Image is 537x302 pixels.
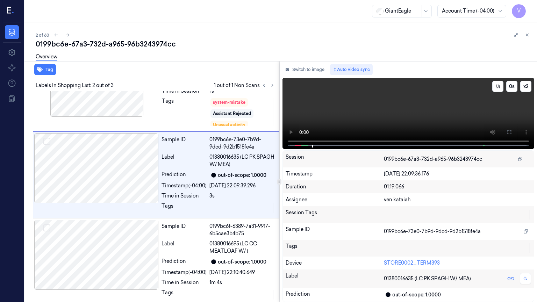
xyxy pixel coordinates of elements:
div: 0199bc6e-73e0-7b9d-9dcd-9d2b1518fe4a [209,136,275,151]
div: 0199bc6e-67a3-732d-a965-96b3243974cc [36,39,531,49]
div: Assistant Rejected [213,110,251,117]
div: Sample ID [286,226,384,237]
div: 0199bc6f-6389-7a31-9917-6b5cae3b4b75 [209,223,275,237]
div: out-of-scope: 1.0000 [392,291,441,299]
div: Label [162,240,207,255]
div: [DATE] 22:09:36.176 [384,170,531,178]
span: 1 out of 1 Non Scans [214,81,277,89]
span: 0199bc6e-67a3-732d-a965-96b3243974cc [384,156,482,163]
a: Overview [36,53,57,61]
div: [DATE] 22:10:40.649 [209,269,275,276]
div: Timestamp (-04:00) [162,269,207,276]
div: Tags [286,243,384,254]
div: system-mistake [213,99,245,106]
span: 01380016635 (LC PK SPAGH W/ MEA) [384,275,471,282]
div: [DATE] 22:09:39.296 [209,182,275,189]
div: 1m 4s [209,279,275,286]
button: Select row [43,138,50,145]
div: out-of-scope: 1.0000 [218,172,266,179]
div: Device [286,259,384,267]
div: Sample ID [162,136,207,151]
div: Timestamp [286,170,384,178]
div: Assignee [286,196,384,203]
div: Prediction [162,171,207,179]
div: Session [286,153,384,165]
span: Labels In Shopping List: 2 out of 3 [36,82,114,89]
div: 01:19.066 [384,183,531,190]
div: STORE0002_TERM393 [384,259,531,267]
div: ven kataiah [384,196,531,203]
div: Label [162,153,207,168]
button: 0s [506,81,517,92]
div: Prediction [162,258,207,266]
div: Tags [162,289,207,300]
span: 01380016695 (LC CC MEATLOAF W/ ) [209,240,275,255]
div: Duration [286,183,384,190]
div: Time in Session [162,279,207,286]
button: Select row [43,224,50,231]
div: Tags [162,98,207,127]
div: Session Tags [286,209,384,220]
button: x2 [520,81,531,92]
button: Tag [34,64,56,75]
div: Time in Session [162,87,207,95]
button: V [512,4,526,18]
div: 1s [210,87,275,95]
div: Prediction [286,290,384,299]
span: 0199bc6e-73e0-7b9d-9dcd-9d2b1518fe4a [384,228,481,235]
button: Switch to image [282,64,327,75]
div: Sample ID [162,223,207,237]
div: Unusual activity [213,122,245,128]
div: Timestamp (-04:00) [162,182,207,189]
div: 3s [209,192,275,200]
div: Time in Session [162,192,207,200]
span: 01380016635 (LC PK SPAGH W/ MEA) [209,153,275,168]
button: Auto video sync [330,64,373,75]
div: out-of-scope: 1.0000 [218,258,266,266]
div: Tags [162,202,207,214]
div: Label [286,272,384,285]
span: 2 of 60 [36,32,49,38]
